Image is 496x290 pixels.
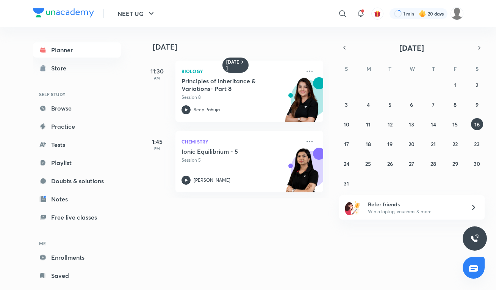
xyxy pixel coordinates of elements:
[182,157,300,164] p: Session 5
[344,140,349,148] abbr: August 17, 2025
[362,157,374,170] button: August 25, 2025
[142,146,172,151] p: PM
[452,140,458,148] abbr: August 22, 2025
[182,148,276,155] h5: Ionic Equilibrium - 5
[340,98,352,111] button: August 3, 2025
[368,200,461,208] h6: Refer friends
[153,42,331,51] h4: [DATE]
[427,118,440,130] button: August 14, 2025
[388,121,393,128] abbr: August 12, 2025
[340,118,352,130] button: August 10, 2025
[142,137,172,146] h5: 1:45
[362,118,374,130] button: August 11, 2025
[142,76,172,80] p: AM
[474,121,480,128] abbr: August 16, 2025
[33,137,121,152] a: Tests
[454,101,457,108] abbr: August 8, 2025
[432,65,435,72] abbr: Thursday
[344,121,349,128] abbr: August 10, 2025
[432,101,435,108] abbr: August 7, 2025
[427,138,440,150] button: August 21, 2025
[33,210,121,225] a: Free live classes
[366,65,371,72] abbr: Monday
[142,67,172,76] h5: 11:30
[33,88,121,101] h6: SELF STUDY
[344,180,349,187] abbr: August 31, 2025
[471,157,483,170] button: August 30, 2025
[384,157,396,170] button: August 26, 2025
[374,10,381,17] img: avatar
[368,208,461,215] p: Win a laptop, vouchers & more
[471,98,483,111] button: August 9, 2025
[371,8,383,20] button: avatar
[449,157,461,170] button: August 29, 2025
[194,106,220,113] p: Seep Pahuja
[431,140,436,148] abbr: August 21, 2025
[113,6,160,21] button: NEET UG
[362,138,374,150] button: August 18, 2025
[419,10,426,17] img: streak
[399,43,424,53] span: [DATE]
[452,160,458,167] abbr: August 29, 2025
[226,59,239,71] h6: [DATE]
[51,64,71,73] div: Store
[33,8,94,17] img: Company Logo
[33,101,121,116] a: Browse
[384,118,396,130] button: August 12, 2025
[282,77,323,129] img: unacademy
[350,42,474,53] button: [DATE]
[33,192,121,207] a: Notes
[431,121,436,128] abbr: August 14, 2025
[388,65,391,72] abbr: Tuesday
[449,118,461,130] button: August 15, 2025
[471,79,483,91] button: August 2, 2025
[409,121,414,128] abbr: August 13, 2025
[366,140,371,148] abbr: August 18, 2025
[367,101,370,108] abbr: August 4, 2025
[405,118,418,130] button: August 13, 2025
[182,137,300,146] p: Chemistry
[476,81,478,89] abbr: August 2, 2025
[405,98,418,111] button: August 6, 2025
[33,268,121,283] a: Saved
[340,138,352,150] button: August 17, 2025
[384,98,396,111] button: August 5, 2025
[454,81,456,89] abbr: August 1, 2025
[410,101,413,108] abbr: August 6, 2025
[474,140,480,148] abbr: August 23, 2025
[405,138,418,150] button: August 20, 2025
[182,67,300,76] p: Biology
[405,157,418,170] button: August 27, 2025
[384,138,396,150] button: August 19, 2025
[452,121,458,128] abbr: August 15, 2025
[365,160,371,167] abbr: August 25, 2025
[449,98,461,111] button: August 8, 2025
[388,101,391,108] abbr: August 5, 2025
[454,65,457,72] abbr: Friday
[33,119,121,134] a: Practice
[366,121,371,128] abbr: August 11, 2025
[427,98,440,111] button: August 7, 2025
[340,157,352,170] button: August 24, 2025
[408,140,415,148] abbr: August 20, 2025
[33,61,121,76] a: Store
[471,118,483,130] button: August 16, 2025
[33,155,121,170] a: Playlist
[194,177,230,184] p: [PERSON_NAME]
[449,138,461,150] button: August 22, 2025
[33,250,121,265] a: Enrollments
[33,42,121,58] a: Planner
[182,77,276,92] h5: Principles of Inheritance & Variations- Part 8
[362,98,374,111] button: August 4, 2025
[410,65,415,72] abbr: Wednesday
[345,101,348,108] abbr: August 3, 2025
[387,140,393,148] abbr: August 19, 2025
[344,160,349,167] abbr: August 24, 2025
[182,94,300,101] p: Session 8
[476,65,479,72] abbr: Saturday
[449,79,461,91] button: August 1, 2025
[33,173,121,189] a: Doubts & solutions
[409,160,414,167] abbr: August 27, 2025
[476,101,479,108] abbr: August 9, 2025
[387,160,393,167] abbr: August 26, 2025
